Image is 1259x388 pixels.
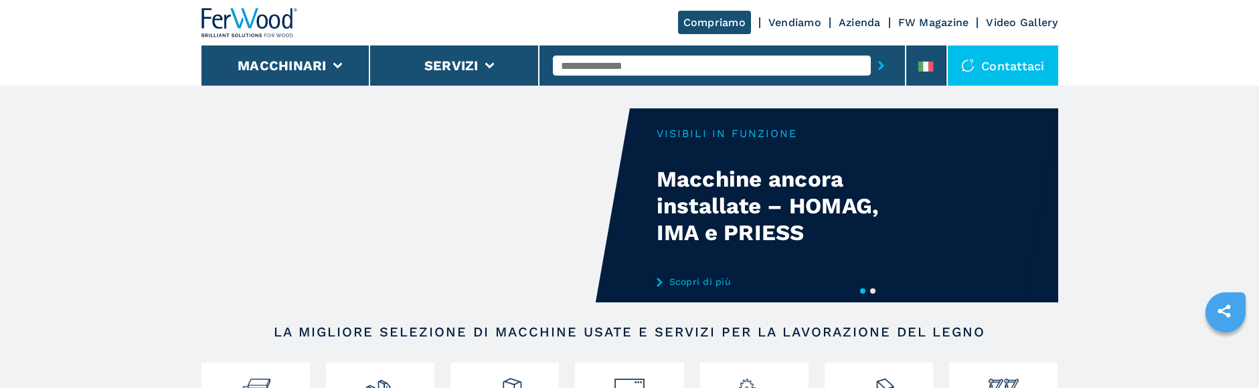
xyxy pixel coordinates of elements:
button: Macchinari [238,58,327,74]
button: 1 [860,288,865,294]
button: 2 [870,288,875,294]
video: Your browser does not support the video tag. [201,108,630,302]
div: Contattaci [948,45,1058,86]
button: submit-button [871,50,892,81]
a: Scopri di più [657,276,919,287]
a: Video Gallery [986,16,1058,29]
a: Azienda [839,16,881,29]
a: Compriamo [678,11,751,34]
a: Vendiamo [768,16,821,29]
h2: LA MIGLIORE SELEZIONE DI MACCHINE USATE E SERVIZI PER LA LAVORAZIONE DEL LEGNO [244,324,1015,340]
a: sharethis [1207,294,1241,328]
img: Contattaci [961,59,975,72]
a: FW Magazine [898,16,969,29]
img: Ferwood [201,8,298,37]
button: Servizi [424,58,479,74]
